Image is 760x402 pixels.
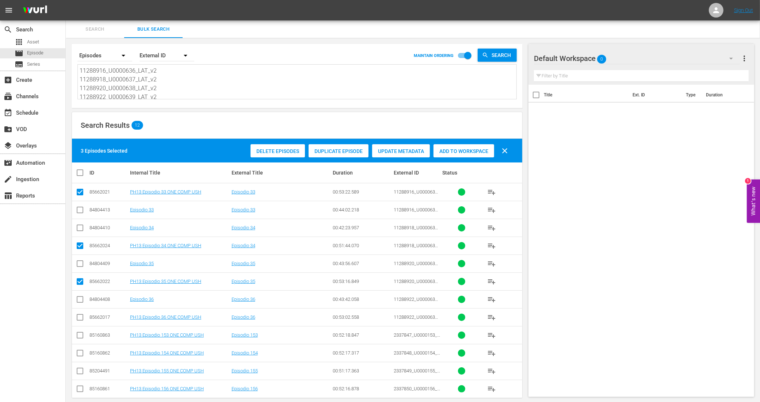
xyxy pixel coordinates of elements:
p: MAINTAIN ORDERING [414,53,454,58]
span: playlist_add [487,277,496,286]
span: Series [27,61,40,68]
button: more_vert [740,50,749,67]
span: 2337847_U0000153_LAT [394,332,440,343]
button: playlist_add [483,219,500,237]
span: playlist_add [487,384,496,393]
div: Duration [333,170,392,176]
a: Episodio 33 [232,189,255,195]
span: Delete Episodes [251,148,305,154]
a: PH13 Episodio 36 ONE COMP USH [130,314,201,320]
button: playlist_add [483,237,500,254]
a: Episodio 34 [232,225,255,230]
img: ans4CAIJ8jUAAAAAAAAAAAAAAAAAAAAAAAAgQb4GAAAAAAAAAAAAAAAAAAAAAAAAJMjXAAAAAAAAAAAAAAAAAAAAAAAAgAT5G... [18,2,53,19]
th: Duration [702,85,745,105]
div: Status [442,170,481,176]
a: PH13 Episodio 153 ONE COMP USH [130,332,204,338]
div: 1 [745,178,751,184]
div: 84804413 [89,207,128,213]
a: Episodio 155 [232,368,258,374]
div: 84804410 [89,225,128,230]
div: 85662022 [89,279,128,284]
div: 85160863 [89,332,128,338]
span: 11288916_U0000636_LAT_v2 [394,189,440,200]
div: 00:53:16.849 [333,279,392,284]
a: Episodio 35 [232,261,255,266]
span: playlist_add [487,331,496,340]
button: playlist_add [483,201,500,219]
a: PH13 Episodio 155 ONE COMP USH [130,368,204,374]
button: Delete Episodes [251,144,305,157]
span: Search [489,49,517,62]
button: Open Feedback Widget [747,179,760,223]
div: ID [89,170,128,176]
th: Ext. ID [628,85,681,105]
span: playlist_add [487,295,496,304]
div: 00:42:23.957 [333,225,392,230]
div: External Title [232,170,331,176]
div: 85662017 [89,314,128,320]
span: menu [4,6,13,15]
button: Duplicate Episode [309,144,368,157]
a: Episodio 35 [232,279,255,284]
button: playlist_add [483,309,500,326]
div: 00:44:02.218 [333,207,392,213]
span: 11288922_U0000639_LAT_v2 [394,314,440,325]
div: 3 Episodes Selected [81,147,127,154]
span: 11288916_U0000636_LAT_v2 [394,207,440,218]
div: 00:43:42.058 [333,296,392,302]
span: Search [4,25,12,34]
span: 12 [131,123,143,128]
div: 00:51:44.070 [333,243,392,248]
span: Episode [15,49,23,58]
button: playlist_add [483,255,500,272]
button: playlist_add [483,362,500,380]
th: Type [681,85,702,105]
a: PH13 Episodio 35 ONE COMP USH [130,279,201,284]
span: 11288920_U0000638_LAT_v2 [394,261,440,272]
span: playlist_add [487,206,496,214]
button: Add to Workspace [434,144,494,157]
a: Sign Out [734,7,753,13]
a: Episodio 36 [232,296,255,302]
div: Default Workspace [534,48,740,69]
span: VOD [4,125,12,134]
div: External ID [394,170,440,176]
span: playlist_add [487,349,496,357]
a: Episodio 153 [232,332,258,338]
span: Channels [4,92,12,101]
div: 00:52:18.847 [333,332,392,338]
span: 0 [597,51,606,67]
span: Update Metadata [372,148,430,154]
div: 00:52:16.878 [333,386,392,391]
div: 85662024 [89,243,128,248]
button: playlist_add [483,291,500,308]
a: PH13 Episodio 154 ONE COMP USH [130,350,204,356]
div: 00:53:02.558 [333,314,392,320]
a: Episodio 34 [232,243,255,248]
a: Episodio 36 [130,296,154,302]
th: Title [544,85,628,105]
span: more_vert [740,54,749,63]
div: 00:51:17.363 [333,368,392,374]
span: Series [15,60,23,69]
a: Episodio 154 [232,350,258,356]
button: Search [478,49,517,62]
div: Episodes [77,45,132,66]
span: Bulk Search [129,25,178,34]
span: playlist_add [487,367,496,375]
div: 85662021 [89,189,128,195]
button: playlist_add [483,380,500,398]
span: Reports [4,191,12,200]
span: Search Results [81,121,130,130]
span: Schedule [4,108,12,117]
span: playlist_add [487,223,496,232]
span: playlist_add [487,241,496,250]
div: 00:43:56.607 [333,261,392,266]
div: 85204491 [89,368,128,374]
button: playlist_add [483,273,500,290]
span: Automation [4,158,12,167]
span: playlist_add [487,313,496,322]
span: playlist_add [487,188,496,196]
a: Episodio 33 [130,207,154,213]
a: Episodio 35 [130,261,154,266]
